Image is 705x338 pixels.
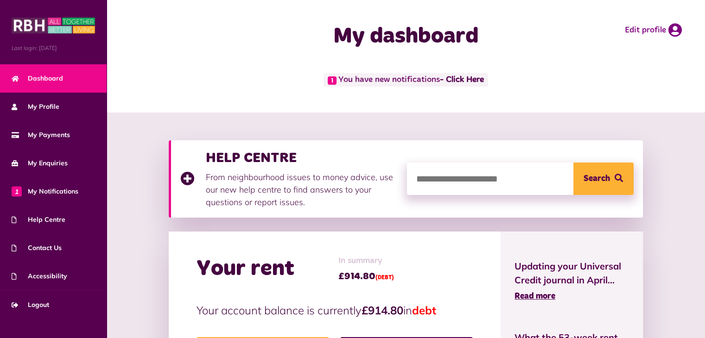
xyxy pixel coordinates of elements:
[12,102,59,112] span: My Profile
[514,259,629,303] a: Updating your Universal Credit journal in April... Read more
[514,259,629,287] span: Updating your Universal Credit journal in April...
[338,269,394,283] span: £914.80
[375,275,394,281] span: (DEBT)
[12,158,68,168] span: My Enquiries
[362,303,403,317] strong: £914.80
[12,186,22,196] span: 1
[12,215,65,225] span: Help Centre
[440,76,484,84] a: - Click Here
[12,44,95,52] span: Last login: [DATE]
[12,130,70,140] span: My Payments
[206,150,398,166] h3: HELP CENTRE
[514,292,555,300] span: Read more
[206,171,398,208] p: From neighbourhood issues to money advice, use our new help centre to find answers to your questi...
[328,76,337,85] span: 1
[12,187,78,196] span: My Notifications
[197,256,294,282] h2: Your rent
[412,303,436,317] span: debt
[12,300,49,310] span: Logout
[12,271,67,281] span: Accessibility
[197,302,473,319] p: Your account balance is currently in
[266,23,546,50] h1: My dashboard
[338,255,394,267] span: In summary
[12,16,95,35] img: MyRBH
[12,243,62,253] span: Contact Us
[625,23,682,37] a: Edit profile
[584,163,610,195] span: Search
[573,163,634,195] button: Search
[324,73,488,87] span: You have new notifications
[12,74,63,83] span: Dashboard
